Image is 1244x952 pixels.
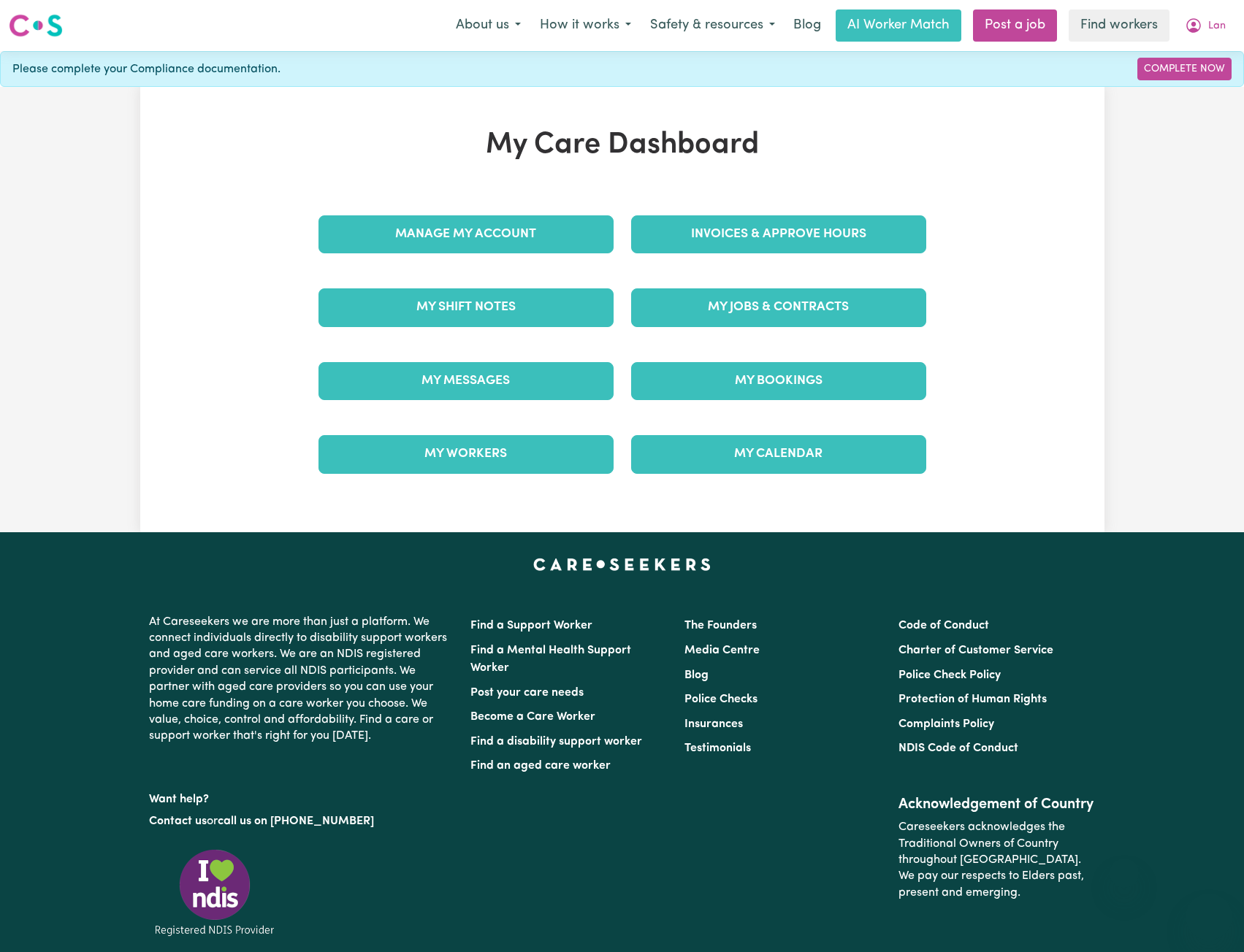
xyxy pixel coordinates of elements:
[898,620,989,632] a: Code of Conduct
[470,620,592,632] a: Find a Support Worker
[898,742,1018,754] a: NDIS Code of Conduct
[318,362,614,400] a: My Messages
[9,12,63,39] img: Careseekers logo
[631,435,926,473] a: My Calendar
[1137,58,1232,80] a: Complete Now
[684,620,757,632] a: The Founders
[218,815,374,827] a: call us on [PHONE_NUMBER]
[533,558,711,570] a: Careseekers home page
[631,362,926,400] a: My Bookings
[149,847,281,938] img: Registered NDIS provider
[149,807,453,835] p: or
[684,742,751,754] a: Testimonials
[684,694,758,705] a: Police Checks
[898,718,994,730] a: Complaints Policy
[641,10,785,41] button: Safety & resources
[470,687,584,699] a: Post your care needs
[785,9,830,42] a: Blog
[530,10,641,41] button: How it works
[149,786,453,807] p: Want help?
[836,9,961,42] a: AI Worker Match
[631,215,926,253] a: Invoices & Approve Hours
[898,645,1053,656] a: Charter of Customer Service
[149,608,453,751] p: At Careseekers we are more than just a platform. We connect individuals directly to disability su...
[1186,894,1232,940] iframe: Button to launch messaging window
[898,796,1095,813] h2: Acknowledgement of Country
[149,815,207,827] a: Contact us
[631,288,926,326] a: My Jobs & Contracts
[684,645,760,656] a: Media Centre
[1175,10,1235,41] button: My Account
[12,61,281,78] span: Please complete your Compliance documentation.
[470,711,595,723] a: Become a Care Worker
[9,9,63,42] a: Careseekers logo
[898,669,1001,681] a: Police Check Policy
[684,669,709,681] a: Blog
[470,760,611,772] a: Find an aged care worker
[1069,9,1169,42] a: Find workers
[318,288,614,326] a: My Shift Notes
[973,9,1057,42] a: Post a job
[898,694,1047,705] a: Protection of Human Rights
[470,736,642,748] a: Find a disability support worker
[446,10,530,41] button: About us
[310,128,935,163] h1: My Care Dashboard
[684,718,743,730] a: Insurances
[1208,18,1226,34] span: Lan
[318,435,614,473] a: My Workers
[318,215,614,253] a: Manage My Account
[470,645,631,674] a: Find a Mental Health Support Worker
[898,813,1095,907] p: Careseekers acknowledges the Traditional Owners of Country throughout [GEOGRAPHIC_DATA]. We pay o...
[1110,859,1139,888] iframe: Close message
